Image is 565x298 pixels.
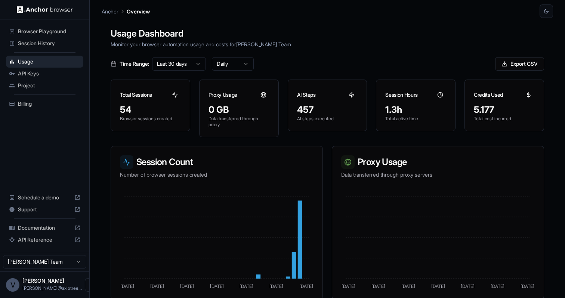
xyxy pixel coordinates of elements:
div: Project [6,80,83,91]
span: Time Range: [120,60,149,68]
div: API Reference [6,234,83,246]
p: AI steps executed [297,116,358,122]
tspan: [DATE] [299,283,313,289]
p: Data transferred through proxy [209,116,269,128]
div: 5.177 [474,104,535,116]
span: Schedule a demo [18,194,71,201]
p: Monitor your browser automation usage and costs for [PERSON_NAME] Team [111,40,544,48]
img: Anchor Logo [17,6,73,13]
div: API Keys [6,68,83,80]
tspan: [DATE] [461,283,475,289]
p: Browser sessions created [120,116,181,122]
div: Usage [6,56,83,68]
div: Session History [6,37,83,49]
p: Total active time [385,116,446,122]
div: Browser Playground [6,25,83,37]
tspan: [DATE] [150,283,164,289]
button: Export CSV [495,57,544,71]
tspan: [DATE] [180,283,194,289]
nav: breadcrumb [102,7,150,15]
button: Open menu [85,278,98,292]
h3: Proxy Usage [209,91,237,99]
tspan: [DATE] [120,283,134,289]
span: Browser Playground [18,28,80,35]
span: vipin@axiotree.com [22,285,82,291]
div: 457 [297,104,358,116]
div: V [6,278,19,292]
h1: Usage Dashboard [111,27,544,40]
div: Schedule a demo [6,192,83,204]
h3: Session Count [120,155,314,169]
p: Number of browser sessions created [120,171,314,179]
div: 54 [120,104,181,116]
span: API Reference [18,236,71,243]
span: Usage [18,58,80,65]
div: 1.3h [385,104,446,116]
tspan: [DATE] [210,283,224,289]
h3: AI Steps [297,91,316,99]
tspan: [DATE] [401,283,415,289]
tspan: [DATE] [240,283,253,289]
h3: Session Hours [385,91,417,99]
div: 0 GB [209,104,269,116]
tspan: [DATE] [371,283,385,289]
h3: Total Sessions [120,91,152,99]
span: Project [18,82,80,89]
p: Total cost incurred [474,116,535,122]
span: Billing [18,100,80,108]
span: Support [18,206,71,213]
div: Billing [6,98,83,110]
span: Vipin Tanna [22,277,64,284]
tspan: [DATE] [342,283,355,289]
h3: Credits Used [474,91,503,99]
span: API Keys [18,70,80,77]
tspan: [DATE] [269,283,283,289]
h3: Proxy Usage [341,155,535,169]
span: Documentation [18,224,71,232]
tspan: [DATE] [491,283,504,289]
p: Anchor [102,7,118,15]
p: Overview [127,7,150,15]
tspan: [DATE] [521,283,534,289]
div: Documentation [6,222,83,234]
div: Support [6,204,83,215]
tspan: [DATE] [431,283,445,289]
p: Data transferred through proxy servers [341,171,535,179]
span: Session History [18,40,80,47]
